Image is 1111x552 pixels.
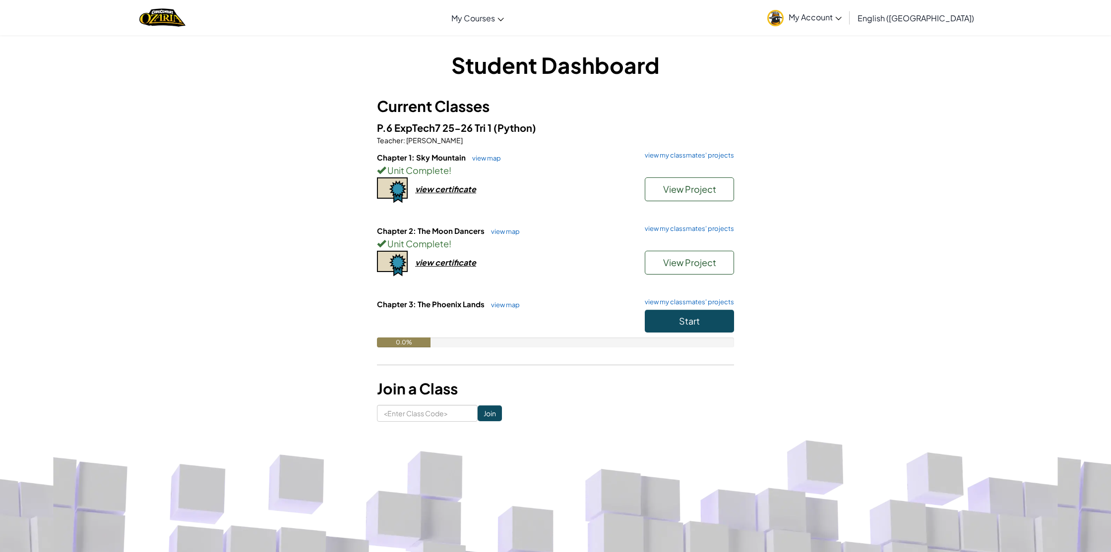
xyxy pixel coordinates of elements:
[663,183,716,195] span: View Project
[449,165,451,176] span: !
[377,378,734,400] h3: Join a Class
[645,251,734,275] button: View Project
[486,301,520,309] a: view map
[377,50,734,80] h1: Student Dashboard
[377,299,486,309] span: Chapter 3: The Phoenix Lands
[640,225,734,232] a: view my classmates' projects
[403,136,405,145] span: :
[645,310,734,332] button: Start
[377,226,486,235] span: Chapter 2: The Moon Dancers
[377,184,476,194] a: view certificate
[446,4,509,31] a: My Courses
[377,257,476,268] a: view certificate
[377,251,408,276] img: certificate-icon.png
[377,121,494,134] span: P.6 ExpTech7 25-26 Tri 1
[139,7,185,28] a: Ozaria by CodeCombat logo
[377,95,734,117] h3: Current Classes
[645,177,734,201] button: View Project
[386,165,449,176] span: Unit Complete
[386,238,449,249] span: Unit Complete
[640,299,734,305] a: view my classmates' projects
[467,154,501,162] a: view map
[853,4,979,31] a: English ([GEOGRAPHIC_DATA])
[377,177,408,203] img: certificate-icon.png
[789,12,842,22] span: My Account
[139,7,185,28] img: Home
[405,136,463,145] span: [PERSON_NAME]
[640,152,734,159] a: view my classmates' projects
[415,257,476,268] div: view certificate
[449,238,451,249] span: !
[377,337,431,347] div: 0.0%
[486,227,520,235] a: view map
[451,13,495,23] span: My Courses
[762,2,847,33] a: My Account
[663,257,716,268] span: View Project
[858,13,974,23] span: English ([GEOGRAPHIC_DATA])
[494,121,536,134] span: (Python)
[377,153,467,162] span: Chapter 1: Sky Mountain
[415,184,476,194] div: view certificate
[679,315,700,327] span: Start
[377,405,478,422] input: <Enter Class Code>
[478,405,502,421] input: Join
[377,136,403,145] span: Teacher
[767,10,784,26] img: avatar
